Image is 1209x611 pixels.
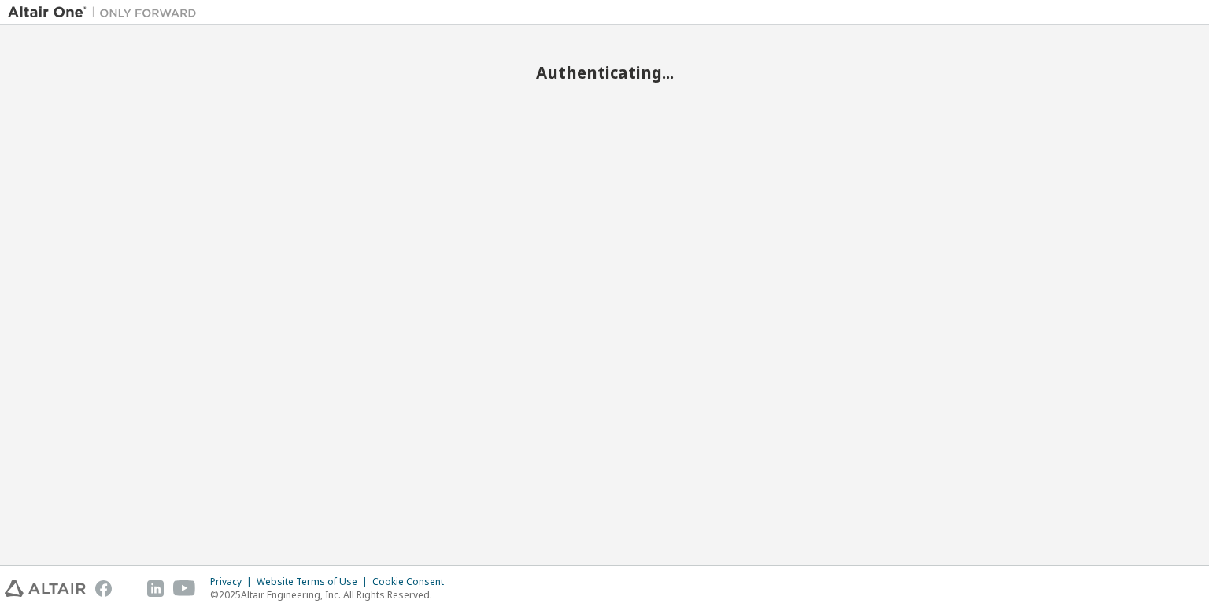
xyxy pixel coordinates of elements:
img: youtube.svg [173,580,196,597]
h2: Authenticating... [8,62,1201,83]
img: Altair One [8,5,205,20]
img: linkedin.svg [147,580,164,597]
p: © 2025 Altair Engineering, Inc. All Rights Reserved. [210,588,453,602]
img: facebook.svg [95,580,112,597]
div: Privacy [210,576,257,588]
div: Cookie Consent [372,576,453,588]
img: altair_logo.svg [5,580,86,597]
div: Website Terms of Use [257,576,372,588]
